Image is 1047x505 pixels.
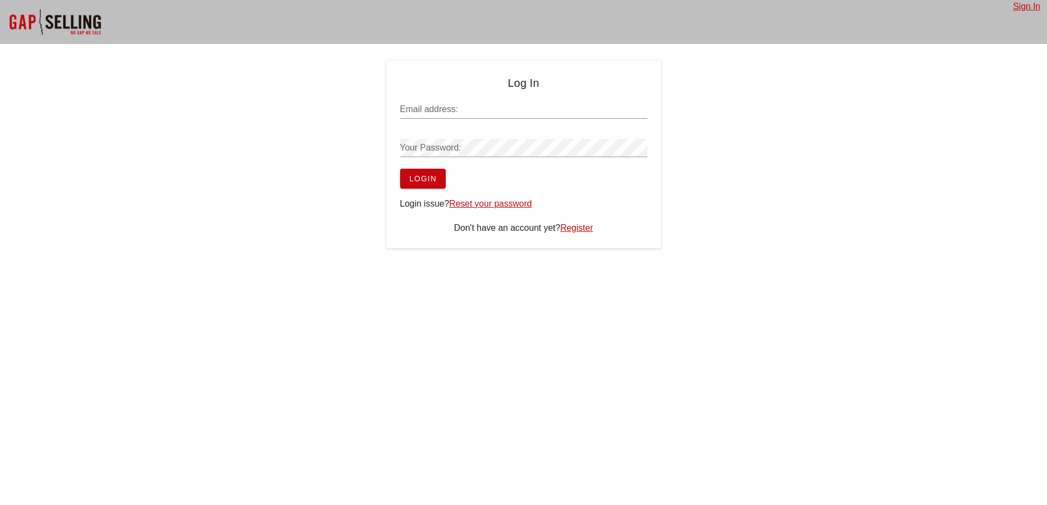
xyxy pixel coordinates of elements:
div: Don't have an account yet? [400,221,647,235]
a: Reset your password [449,199,531,208]
h4: Log In [400,74,647,92]
a: Sign In [1013,2,1040,11]
a: Register [560,223,593,232]
span: Login [409,174,437,183]
div: Login issue? [400,197,647,210]
button: Login [400,169,446,188]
